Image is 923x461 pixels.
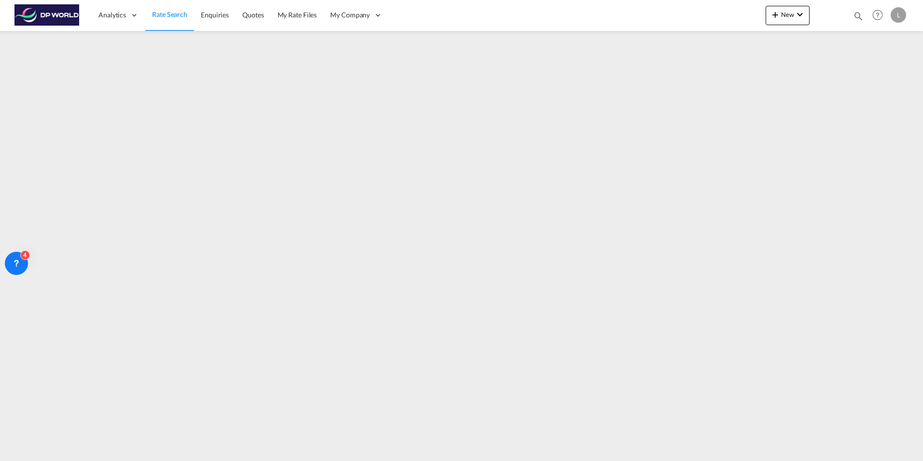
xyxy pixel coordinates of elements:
[14,4,80,26] img: c08ca190194411f088ed0f3ba295208c.png
[891,7,906,23] div: L
[769,11,806,18] span: New
[766,6,810,25] button: icon-plus 400-fgNewicon-chevron-down
[869,7,886,23] span: Help
[278,11,317,19] span: My Rate Files
[152,10,187,18] span: Rate Search
[853,11,864,25] div: icon-magnify
[201,11,229,19] span: Enquiries
[853,11,864,21] md-icon: icon-magnify
[242,11,264,19] span: Quotes
[98,10,126,20] span: Analytics
[794,9,806,20] md-icon: icon-chevron-down
[769,9,781,20] md-icon: icon-plus 400-fg
[330,10,370,20] span: My Company
[869,7,891,24] div: Help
